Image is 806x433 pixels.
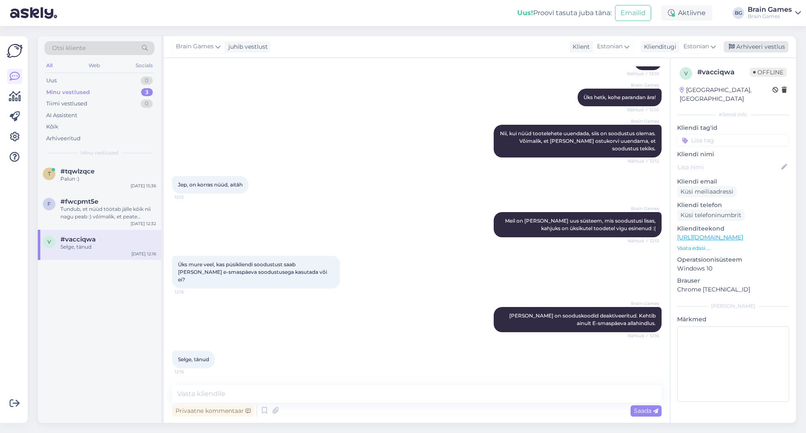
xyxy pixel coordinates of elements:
p: Vaata edasi ... [677,244,789,252]
div: BG [733,7,744,19]
p: Kliendi tag'id [677,123,789,132]
span: Brain Games [628,118,659,124]
span: f [47,201,51,207]
span: Brain Games [628,82,659,88]
div: 0 [141,100,153,108]
span: Üks mure veel, kas püsikliendi soodustust saab [PERSON_NAME] e-smaspäeva soodustusega kasutada võ... [178,261,328,283]
div: Tundub, et nüüd töötab jälle kõik nii nagu peab :) võimalik, et peate ostukorvi uuendama, et sood... [60,205,156,220]
span: t [48,171,51,177]
p: Kliendi nimi [677,150,789,159]
div: Aktiivne [661,5,712,21]
span: #fwcpmt5e [60,198,98,205]
span: v [684,70,688,76]
span: 12:16 [175,369,206,375]
span: Nii, kui nüüd tootelehete uuendada, siis on soodustus olemas. Võimalik, et [PERSON_NAME] ostukorv... [500,130,657,152]
p: Klienditeekond [677,224,789,233]
div: [DATE] 12:32 [131,220,156,227]
span: [PERSON_NAME] on sooduskoodid deaktiveeritud. Kehtib ainult E-smaspäeva allahindlus. [509,312,657,326]
div: Web [87,60,102,71]
span: Brain Games [628,205,659,212]
span: v [47,239,51,245]
span: Nähtud ✓ 12:10 [627,71,659,77]
div: Klient [569,42,590,51]
b: Uus! [517,9,533,17]
span: Nähtud ✓ 12:13 [628,238,659,244]
div: AI Assistent [46,111,77,120]
span: Meil on [PERSON_NAME] uus süsteem, mis soodustusi lisas, kahjuks on üksikutel toodetel vigu esine... [505,218,657,231]
span: #tqwlzqce [60,168,94,175]
div: Küsi meiliaadressi [677,186,737,197]
span: Otsi kliente [52,44,86,52]
div: Brain Games [748,6,792,13]
div: Küsi telefoninumbrit [677,210,745,221]
div: Palun :) [60,175,156,183]
div: 0 [141,76,153,85]
span: Nähtud ✓ 12:16 [628,333,659,339]
p: Operatsioonisüsteem [677,255,789,264]
p: Chrome [TECHNICAL_ID] [677,285,789,294]
a: [URL][DOMAIN_NAME] [677,234,743,241]
div: [DATE] 15:36 [131,183,156,189]
button: Emailid [615,5,651,21]
span: Brain Games [176,42,214,51]
div: Proovi tasuta juba täna: [517,8,612,18]
img: Askly Logo [7,43,23,59]
div: juhib vestlust [225,42,268,51]
a: Brain GamesBrain Games [748,6,801,20]
span: Saada [634,407,658,415]
div: Brain Games [748,13,792,20]
p: Märkmed [677,315,789,324]
div: Minu vestlused [46,88,90,97]
div: 3 [141,88,153,97]
span: Nähtud ✓ 12:12 [628,158,659,164]
div: # vacciqwa [697,67,750,77]
span: Jep, on korras nüüd, aitäh [178,181,243,188]
p: Kliendi telefon [677,201,789,210]
div: Privaatne kommentaar [172,405,254,417]
div: Selge, tänud [60,243,156,251]
span: Estonian [683,42,709,51]
p: Kliendi email [677,177,789,186]
p: Brauser [677,276,789,285]
span: 12:12 [175,194,206,200]
span: Minu vestlused [81,149,118,157]
div: Kõik [46,123,58,131]
input: Lisa nimi [678,163,780,172]
div: Arhiveeri vestlus [724,41,788,52]
span: #vacciqwa [60,236,96,243]
span: Selge, tänud [178,356,209,362]
span: Estonian [597,42,623,51]
div: All [44,60,54,71]
span: 12:15 [175,289,206,295]
p: Windows 10 [677,264,789,273]
div: Socials [134,60,154,71]
div: [GEOGRAPHIC_DATA], [GEOGRAPHIC_DATA] [680,86,772,103]
div: Arhiveeritud [46,134,81,143]
span: Brain Games [628,300,659,307]
div: [PERSON_NAME] [677,302,789,310]
div: Klienditugi [641,42,676,51]
div: Tiimi vestlused [46,100,87,108]
div: Uus [46,76,57,85]
div: Kliendi info [677,111,789,118]
div: [DATE] 12:16 [131,251,156,257]
span: Offline [750,68,787,77]
span: Nähtud ✓ 12:10 [627,107,659,113]
input: Lisa tag [677,134,789,147]
span: Üks hetk, kohe parandan ära! [584,94,656,100]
